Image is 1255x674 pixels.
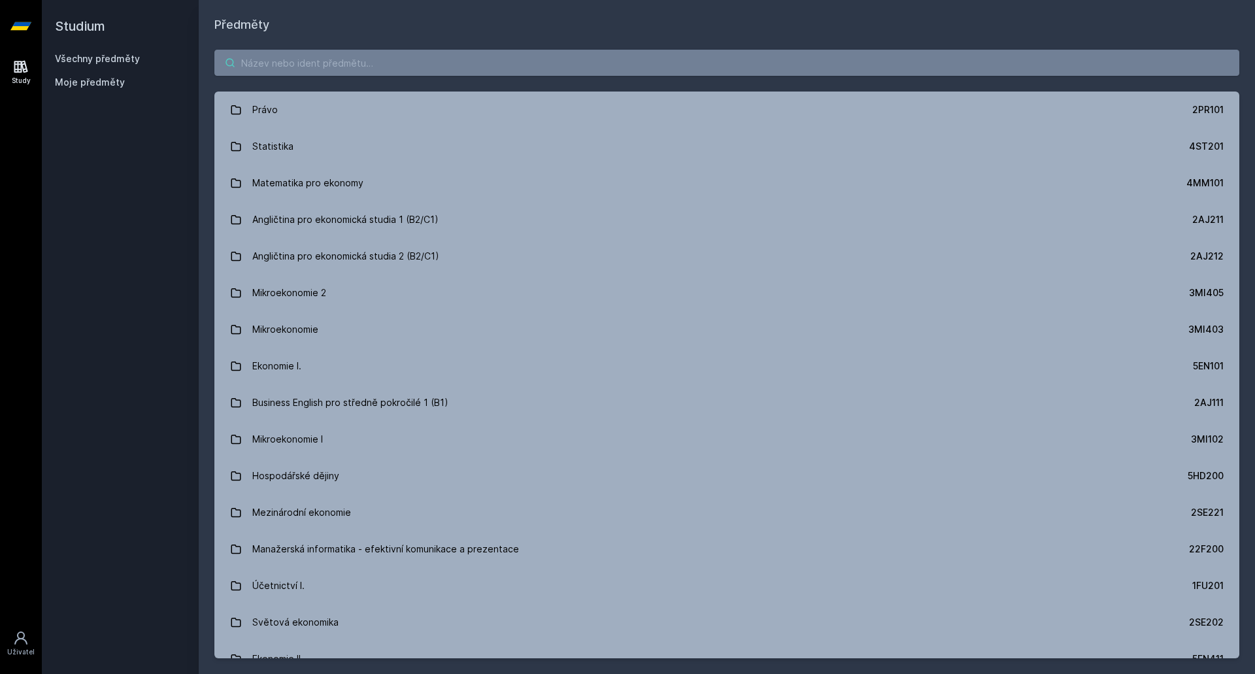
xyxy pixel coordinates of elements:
div: Business English pro středně pokročilé 1 (B1) [252,390,448,416]
div: Mezinárodní ekonomie [252,499,351,526]
div: Angličtina pro ekonomická studia 2 (B2/C1) [252,243,439,269]
a: Hospodářské dějiny 5HD200 [214,458,1239,494]
div: Ekonomie I. [252,353,301,379]
a: Mikroekonomie I 3MI102 [214,421,1239,458]
div: Mikroekonomie I [252,426,323,452]
a: Angličtina pro ekonomická studia 1 (B2/C1) 2AJ211 [214,201,1239,238]
div: Účetnictví I. [252,573,305,599]
div: Ekonomie II. [252,646,303,672]
a: Uživatel [3,624,39,664]
div: 2AJ211 [1192,213,1224,226]
div: Světová ekonomika [252,609,339,635]
div: 2AJ212 [1190,250,1224,263]
a: Statistika 4ST201 [214,128,1239,165]
a: Světová ekonomika 2SE202 [214,604,1239,641]
a: Manažerská informatika - efektivní komunikace a prezentace 22F200 [214,531,1239,567]
div: Manažerská informatika - efektivní komunikace a prezentace [252,536,519,562]
div: 5HD200 [1188,469,1224,482]
a: Právo 2PR101 [214,92,1239,128]
a: Všechny předměty [55,53,140,64]
div: Uživatel [7,647,35,657]
div: 2AJ111 [1194,396,1224,409]
a: Mikroekonomie 3MI403 [214,311,1239,348]
div: 5EN411 [1192,652,1224,666]
div: 3MI102 [1191,433,1224,446]
div: Matematika pro ekonomy [252,170,363,196]
div: Mikroekonomie [252,316,318,343]
div: 3MI403 [1188,323,1224,336]
a: Mezinárodní ekonomie 2SE221 [214,494,1239,531]
div: 5EN101 [1193,360,1224,373]
div: 2SE221 [1191,506,1224,519]
a: Ekonomie I. 5EN101 [214,348,1239,384]
a: Matematika pro ekonomy 4MM101 [214,165,1239,201]
div: 4ST201 [1189,140,1224,153]
div: 2PR101 [1192,103,1224,116]
a: Study [3,52,39,92]
div: 3MI405 [1189,286,1224,299]
div: Angličtina pro ekonomická studia 1 (B2/C1) [252,207,439,233]
a: Účetnictví I. 1FU201 [214,567,1239,604]
h1: Předměty [214,16,1239,34]
div: Statistika [252,133,293,160]
span: Moje předměty [55,76,125,89]
div: Právo [252,97,278,123]
div: 1FU201 [1192,579,1224,592]
div: 4MM101 [1186,177,1224,190]
a: Business English pro středně pokročilé 1 (B1) 2AJ111 [214,384,1239,421]
a: Mikroekonomie 2 3MI405 [214,275,1239,311]
div: Hospodářské dějiny [252,463,339,489]
div: 2SE202 [1189,616,1224,629]
input: Název nebo ident předmětu… [214,50,1239,76]
div: Study [12,76,31,86]
div: Mikroekonomie 2 [252,280,326,306]
div: 22F200 [1189,543,1224,556]
a: Angličtina pro ekonomická studia 2 (B2/C1) 2AJ212 [214,238,1239,275]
